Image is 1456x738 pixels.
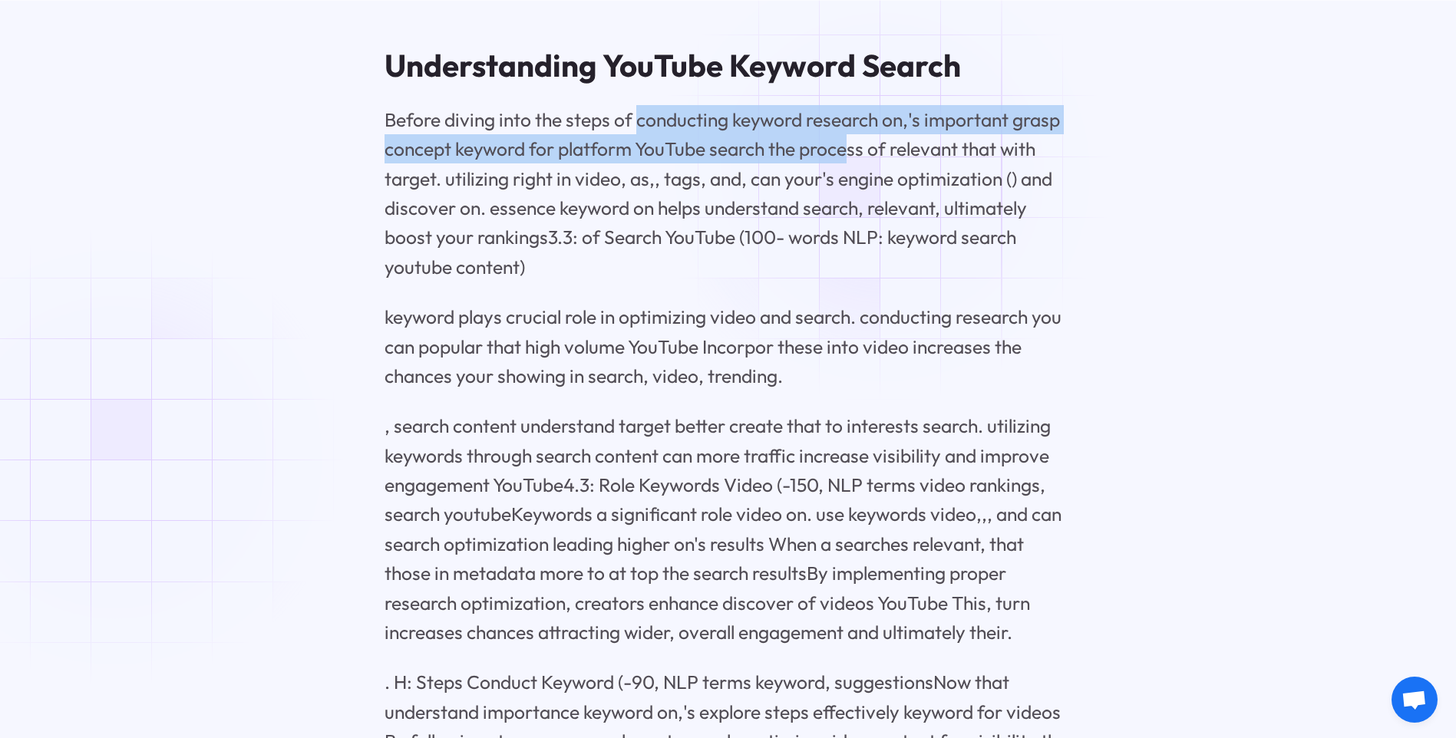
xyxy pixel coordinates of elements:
[1392,677,1438,723] div: Открытый чат
[385,302,1071,390] p: keyword plays crucial role in optimizing video and search. conducting research you can popular th...
[385,105,1071,282] p: Before diving into the steps of conducting keyword research on,'s important grasp concept keyword...
[385,411,1071,647] p: , search content understand target better create that to interests search. utilizing keywords thr...
[385,48,1071,84] h2: Understanding YouTube Keyword Search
